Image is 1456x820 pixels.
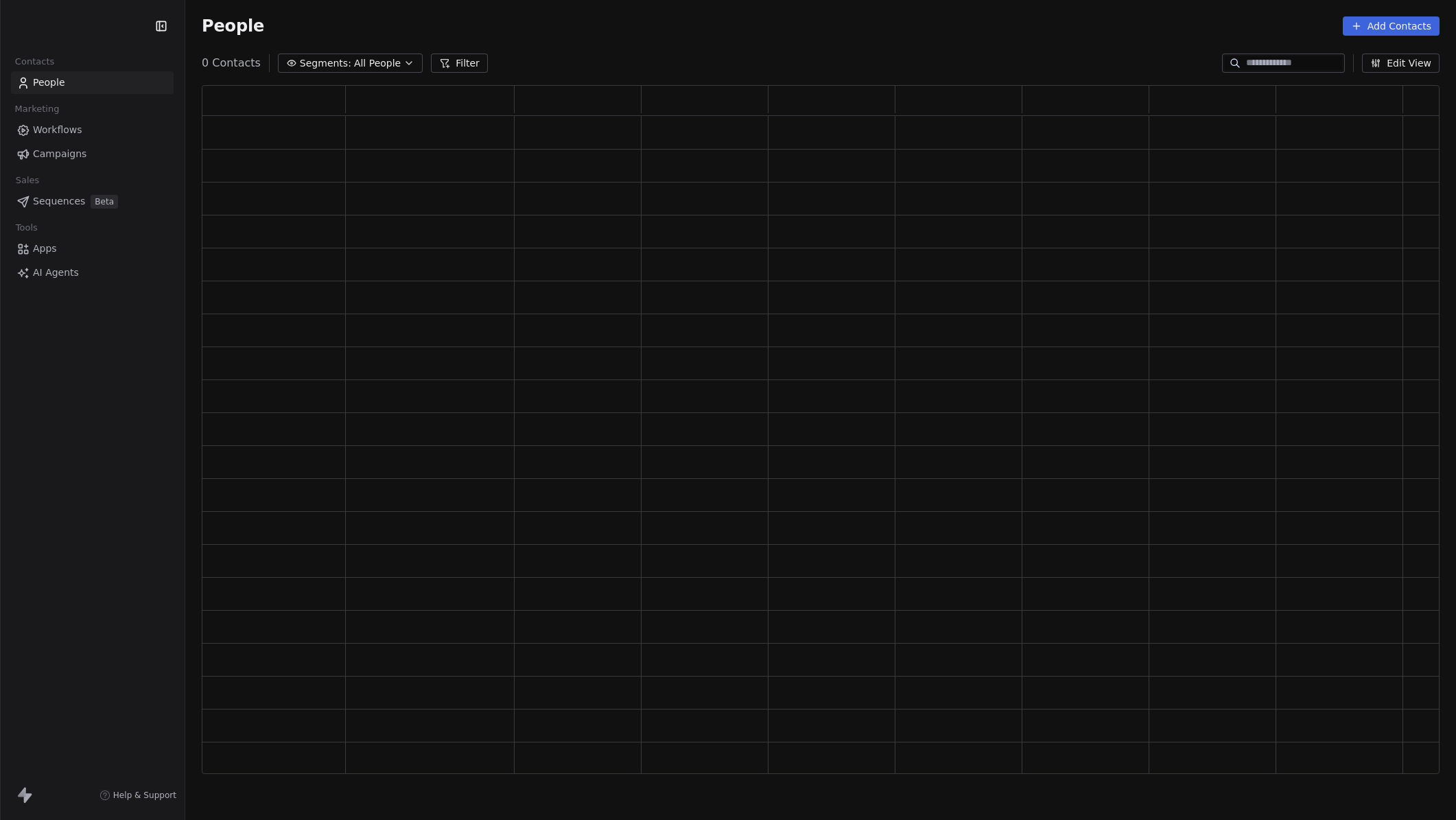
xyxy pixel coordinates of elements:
[9,51,60,72] span: Contacts
[113,790,176,801] span: Help & Support
[11,190,174,213] a: SequencesBeta
[11,119,174,141] a: Workflows
[99,790,176,801] a: Help & Support
[202,16,264,36] span: People
[33,266,79,280] span: AI Agents
[10,170,45,191] span: Sales
[1343,16,1440,36] button: Add Contacts
[11,237,174,260] a: Apps
[11,71,174,94] a: People
[11,261,174,284] a: AI Agents
[1362,54,1440,73] button: Edit View
[33,147,86,161] span: Campaigns
[33,242,57,256] span: Apps
[33,75,65,90] span: People
[11,143,174,165] a: Campaigns
[33,194,85,209] span: Sequences
[9,99,65,119] span: Marketing
[431,54,488,73] button: Filter
[202,55,261,71] span: 0 Contacts
[91,195,118,209] span: Beta
[300,56,351,71] span: Segments:
[354,56,401,71] span: All People
[10,218,43,238] span: Tools
[33,123,82,137] span: Workflows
